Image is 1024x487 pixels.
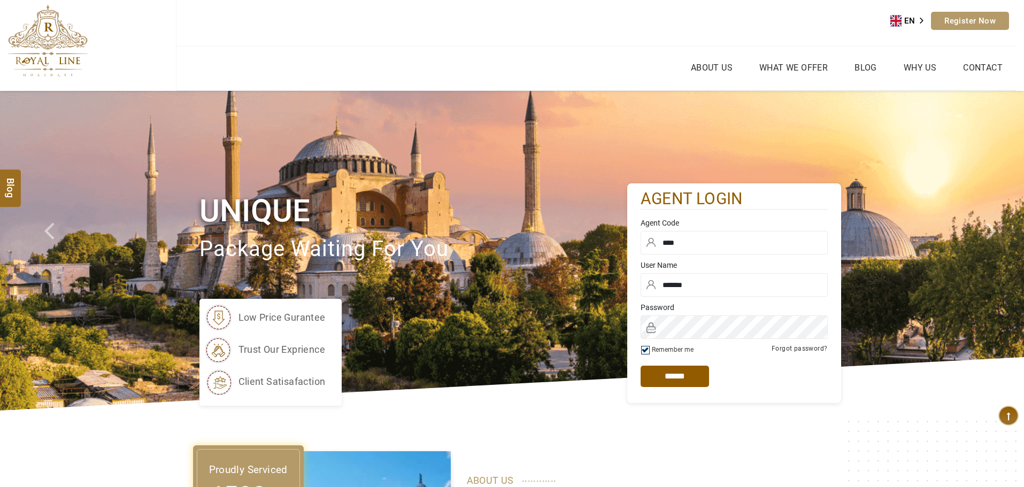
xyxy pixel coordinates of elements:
li: low price gurantee [205,304,326,331]
a: Contact [960,60,1005,75]
p: package waiting for you [199,231,627,267]
h2: agent login [641,189,828,210]
a: What we Offer [757,60,830,75]
label: Password [641,302,828,313]
a: Register Now [931,12,1009,30]
li: client satisafaction [205,368,326,395]
a: EN [890,13,931,29]
a: Why Us [901,60,939,75]
a: Forgot password? [772,345,827,352]
aside: Language selected: English [890,13,931,29]
img: The Royal Line Holidays [8,5,88,77]
h1: Unique [199,191,627,231]
label: Agent Code [641,218,828,228]
a: Check next prev [30,91,82,411]
label: Remember me [652,346,694,353]
a: Check next image [973,91,1024,411]
span: Blog [4,178,18,187]
label: User Name [641,260,828,270]
a: About Us [688,60,735,75]
li: trust our exprience [205,336,326,363]
a: Blog [852,60,880,75]
span: ............ [522,470,557,486]
div: Language [890,13,931,29]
